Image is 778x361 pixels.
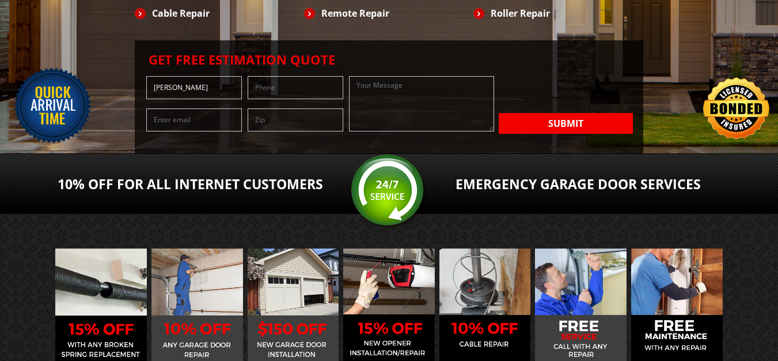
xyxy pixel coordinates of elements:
li: Cable Repair [135,3,304,23]
h2: Get Free Estimation Quote [141,52,638,67]
input: Phone [248,76,343,99]
input: Enter email [146,108,242,131]
button: Submit [499,113,633,134]
input: Name [146,76,242,99]
iframe: reCAPTCHA [499,76,633,111]
li: Roller Repair [473,3,643,23]
li: Remote Repair [304,3,473,23]
h2: Emergency Garage Door services [456,176,726,193]
input: Zip [248,108,343,131]
img: srv.png [350,153,428,232]
h2: 10% OFF For All Internet Customers [52,176,323,193]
